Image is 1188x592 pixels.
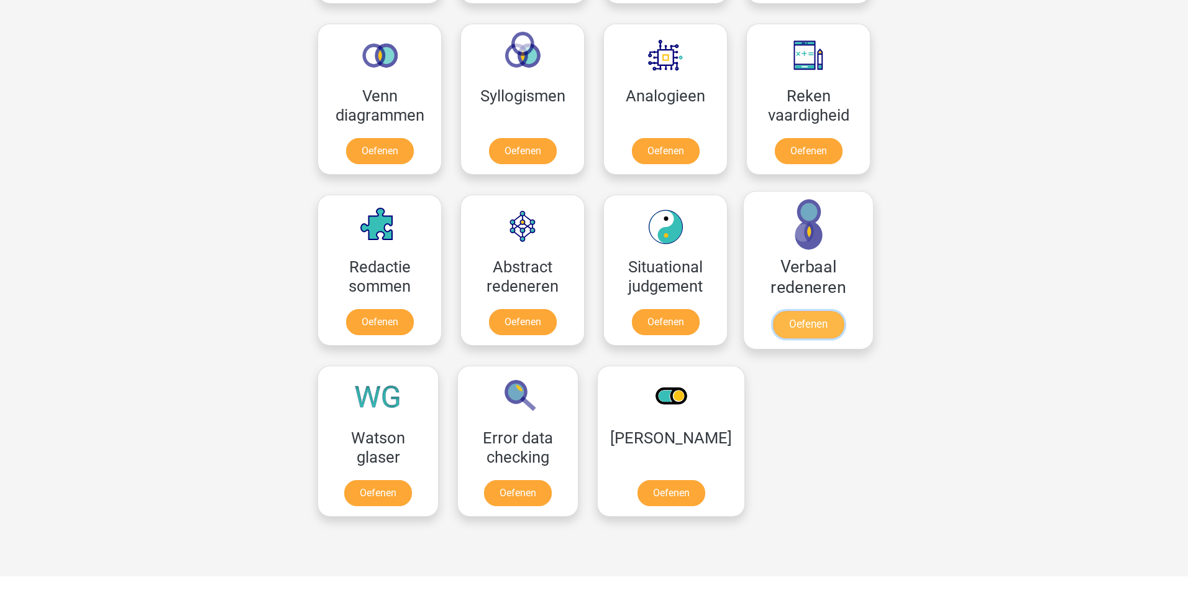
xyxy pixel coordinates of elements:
[346,138,414,164] a: Oefenen
[489,138,557,164] a: Oefenen
[484,480,552,506] a: Oefenen
[489,309,557,335] a: Oefenen
[775,138,843,164] a: Oefenen
[637,480,705,506] a: Oefenen
[346,309,414,335] a: Oefenen
[632,138,700,164] a: Oefenen
[344,480,412,506] a: Oefenen
[632,309,700,335] a: Oefenen
[773,311,844,338] a: Oefenen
